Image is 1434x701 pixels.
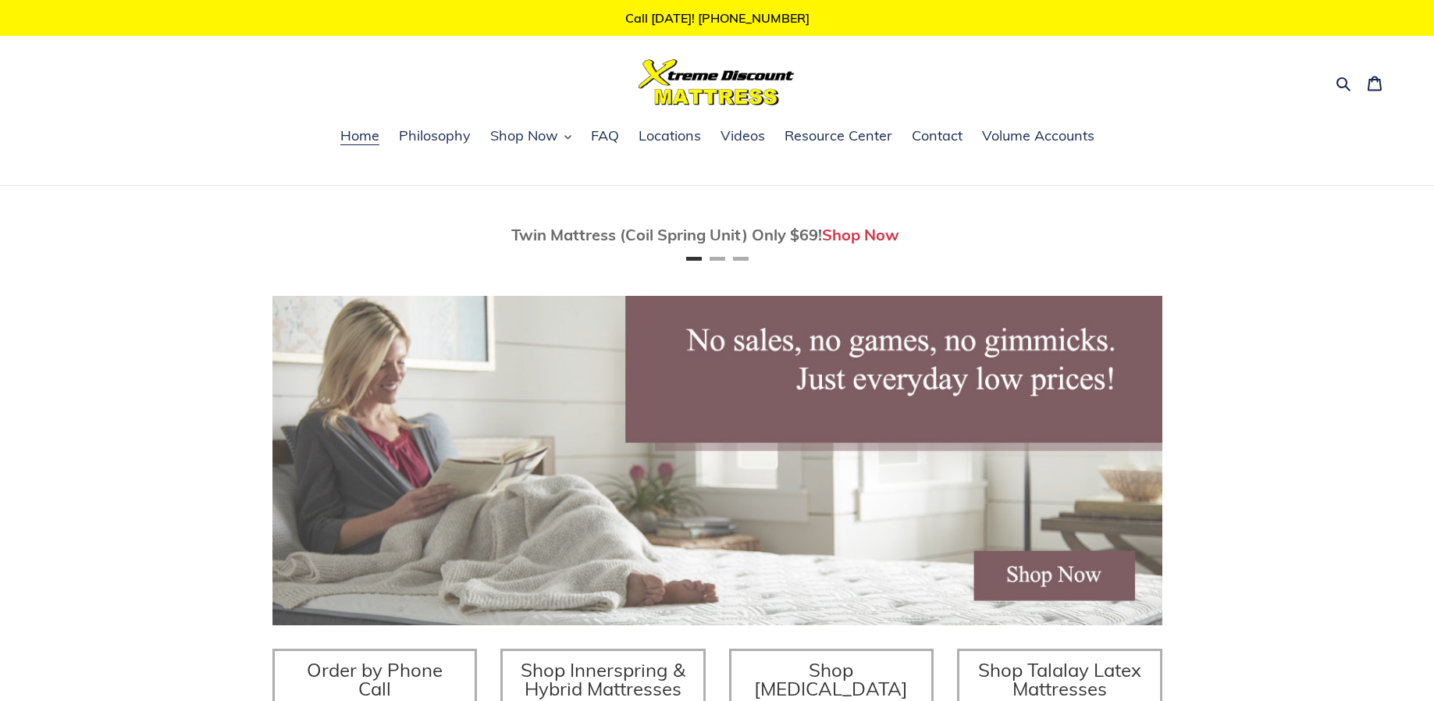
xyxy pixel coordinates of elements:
[912,126,963,145] span: Contact
[511,225,822,244] span: Twin Mattress (Coil Spring Unit) Only $69!
[639,126,701,145] span: Locations
[391,125,479,148] a: Philosophy
[822,225,899,244] a: Shop Now
[639,59,795,105] img: Xtreme Discount Mattress
[591,126,619,145] span: FAQ
[482,125,579,148] button: Shop Now
[721,126,765,145] span: Videos
[785,126,892,145] span: Resource Center
[521,658,685,700] span: Shop Innerspring & Hybrid Mattresses
[904,125,970,148] a: Contact
[490,126,558,145] span: Shop Now
[777,125,900,148] a: Resource Center
[583,125,627,148] a: FAQ
[710,257,725,261] button: Page 2
[333,125,387,148] a: Home
[631,125,709,148] a: Locations
[340,126,379,145] span: Home
[272,296,1162,625] img: herobannermay2022-1652879215306_1200x.jpg
[686,257,702,261] button: Page 1
[974,125,1102,148] a: Volume Accounts
[399,126,471,145] span: Philosophy
[982,126,1094,145] span: Volume Accounts
[713,125,773,148] a: Videos
[978,658,1141,700] span: Shop Talalay Latex Mattresses
[733,257,749,261] button: Page 3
